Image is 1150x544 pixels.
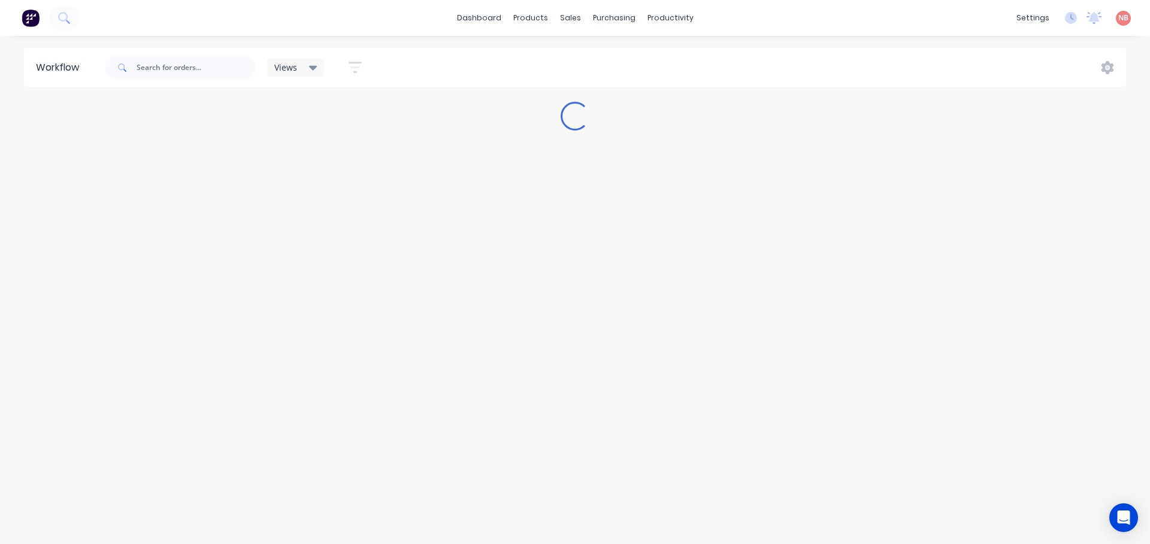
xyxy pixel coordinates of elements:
[22,9,40,27] img: Factory
[554,9,587,27] div: sales
[1118,13,1128,23] span: NB
[36,60,85,75] div: Workflow
[587,9,641,27] div: purchasing
[451,9,507,27] a: dashboard
[274,61,297,74] span: Views
[1010,9,1055,27] div: settings
[137,56,255,80] input: Search for orders...
[641,9,700,27] div: productivity
[1109,503,1138,532] div: Open Intercom Messenger
[507,9,554,27] div: products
